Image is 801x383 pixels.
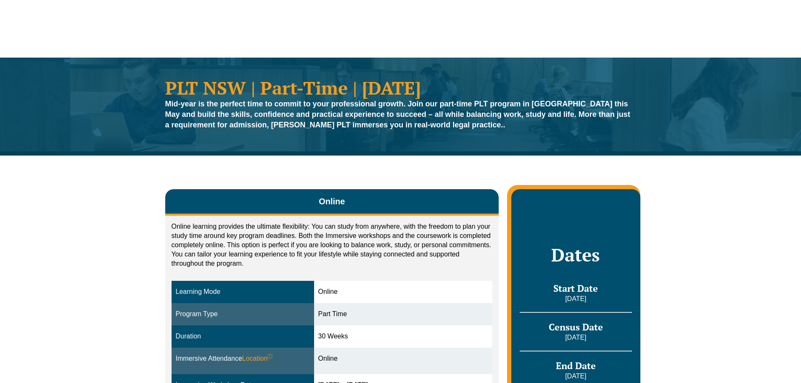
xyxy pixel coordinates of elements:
span: Online [319,195,345,207]
span: Start Date [553,282,598,294]
div: Online [318,287,489,297]
p: [DATE] [520,333,632,342]
div: Part Time [318,309,489,319]
span: End Date [556,359,596,372]
strong: . [165,100,630,129]
p: Online learning provides the ultimate flexibility: You can study from anywhere, with the freedom ... [172,222,493,268]
p: [DATE] [520,372,632,381]
span: Location [242,354,273,364]
div: 30 Weeks [318,332,489,341]
div: Program Type [176,309,310,319]
div: Online [318,354,489,364]
span: Census Date [549,321,603,333]
div: Duration [176,332,310,341]
span: Mid-year is the perfect time to commit to your professional growth. Join our part-time PLT progra... [165,100,630,129]
p: [DATE] [520,294,632,304]
h2: Dates [520,244,632,265]
div: Immersive Attendance [176,354,310,364]
div: Learning Mode [176,287,310,297]
sup: ⓘ [267,354,272,359]
h1: PLT NSW | Part-Time | [DATE] [165,79,636,97]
